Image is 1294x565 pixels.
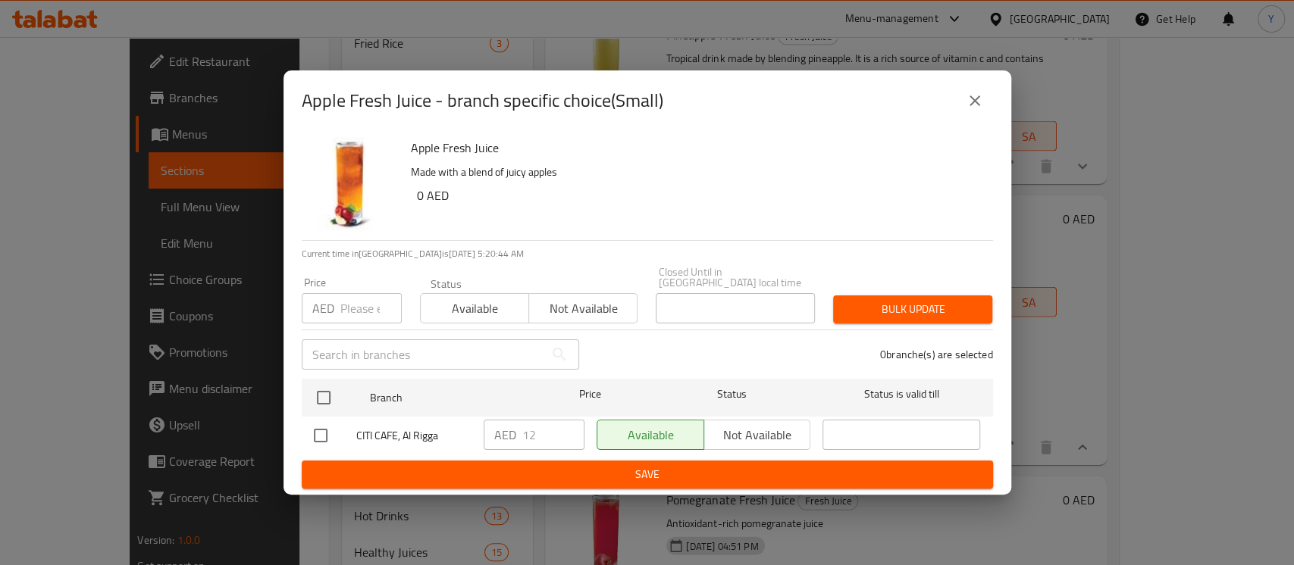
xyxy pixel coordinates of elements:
[417,185,981,206] h6: 0 AED
[340,293,402,323] input: Please enter price
[302,247,993,261] p: Current time in [GEOGRAPHIC_DATA] is [DATE] 5:20:44 AM
[822,385,980,404] span: Status is valid till
[880,347,993,362] p: 0 branche(s) are selected
[420,293,529,323] button: Available
[427,298,523,320] span: Available
[356,426,472,445] span: CITI CAFE, Al Rigga
[302,460,993,489] button: Save
[411,137,981,158] h6: Apple Fresh Juice
[314,465,981,484] span: Save
[535,298,631,320] span: Not available
[653,385,810,404] span: Status
[540,385,641,404] span: Price
[833,295,992,323] button: Bulk update
[522,420,584,450] input: Please enter price
[312,299,334,317] p: AED
[302,89,663,113] h2: Apple Fresh Juice - branch specific choice(Small)
[957,83,993,119] button: close
[494,426,516,444] p: AED
[302,137,399,234] img: Apple Fresh Juice
[411,163,981,182] p: Made with a blend of juicy apples
[370,389,528,407] span: Branch
[528,293,638,323] button: Not available
[302,339,544,370] input: Search in branches
[845,300,980,319] span: Bulk update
